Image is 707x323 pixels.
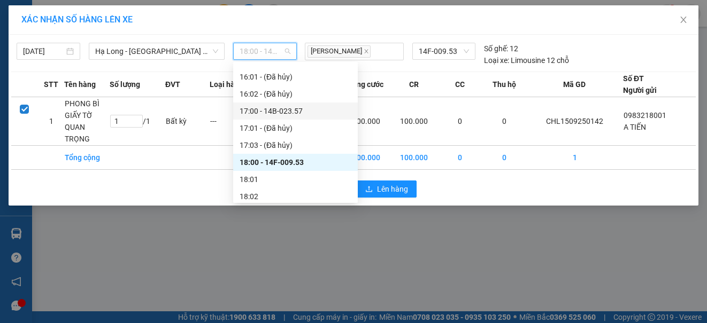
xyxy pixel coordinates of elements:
td: 100.000 [390,146,438,170]
div: 18:01 [240,174,351,185]
div: 18:00 - 14F-009.53 [240,156,351,168]
td: Bất kỳ [165,97,210,146]
span: Tổng cước [348,78,383,90]
span: A TIẾN [624,123,646,131]
button: uploadLên hàng [357,180,417,198]
td: 0 [482,146,527,170]
span: upload [365,185,373,194]
div: 12 [484,43,518,54]
span: Loại xe: [484,54,509,66]
span: Lên hàng [377,183,408,195]
td: 0 [482,97,527,146]
td: 0 [438,146,482,170]
span: CC [455,78,465,90]
span: close [679,15,688,24]
td: / 1 [110,97,165,146]
div: Limousine 12 chỗ [484,54,569,66]
span: [PERSON_NAME] [308,45,371,58]
td: PHONG BÌ GIẤY TỜ QUAN TRỌNG [64,97,109,146]
td: 1 [38,97,65,146]
span: CR [409,78,419,90]
span: down [212,48,219,54]
td: CHL1509250142 [527,97,623,146]
td: Tổng cộng [64,146,109,170]
td: 100.000 [390,97,438,146]
td: 100.000 [342,97,390,146]
span: close [364,49,369,54]
span: 14F-009.53 [419,43,469,59]
span: 18:00 - 14F-009.53 [240,43,290,59]
div: 16:01 - (Đã hủy) [240,71,351,83]
div: 17:01 - (Đã hủy) [240,122,351,134]
span: ĐVT [165,78,180,90]
span: Mã GD [563,78,586,90]
td: 0 [438,97,482,146]
td: --- [210,97,254,146]
span: Tên hàng [64,78,96,90]
span: STT [44,78,58,90]
input: 15/09/2025 [23,45,64,57]
td: 100.000 [342,146,390,170]
button: Close [668,5,698,35]
span: Hạ Long - Hà Nội (Limousine) [95,43,218,59]
div: Số ĐT Người gửi [623,73,657,96]
div: 16:02 - (Đã hủy) [240,88,351,100]
span: Số lượng [110,78,140,90]
div: 18:02 [240,191,351,202]
span: Số ghế: [484,43,508,54]
span: Thu hộ [493,78,516,90]
span: 0983218001 [624,111,666,120]
div: 17:00 - 14B-023.57 [240,105,351,117]
span: Loại hàng [210,78,243,90]
div: 17:03 - (Đã hủy) [240,139,351,151]
td: 1 [527,146,623,170]
span: XÁC NHẬN SỐ HÀNG LÊN XE [21,14,133,25]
